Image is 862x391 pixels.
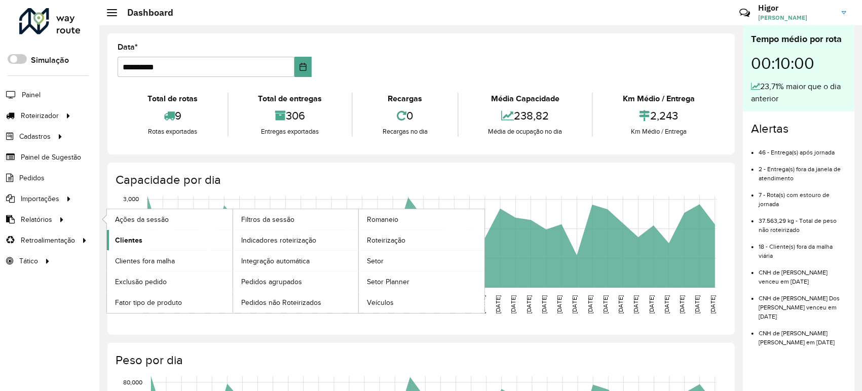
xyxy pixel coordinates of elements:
text: [DATE] [510,295,516,314]
span: Pedidos [19,173,45,183]
text: [DATE] [694,295,701,314]
text: [DATE] [387,295,394,314]
text: [DATE] [602,295,609,314]
text: [DATE] [311,295,317,314]
span: Romaneio [367,214,398,225]
span: Filtros da sessão [241,214,294,225]
text: [DATE] [464,295,471,314]
div: 238,82 [461,105,590,127]
a: Exclusão pedido [107,271,233,292]
span: [PERSON_NAME] [758,13,834,22]
li: CNH de [PERSON_NAME] venceu em [DATE] [759,260,846,286]
text: 80,000 [123,379,142,385]
h4: Capacidade por dia [116,173,725,187]
div: 9 [120,105,225,127]
span: Integração automática [241,256,310,266]
div: Total de entregas [231,93,350,105]
span: Cadastros [19,131,51,142]
text: [DATE] [173,295,179,314]
a: Romaneio [359,209,484,229]
div: Total de rotas [120,93,225,105]
div: Recargas no dia [355,127,455,137]
span: Ações da sessão [115,214,169,225]
text: [DATE] [157,295,164,314]
li: 7 - Rota(s) com estouro de jornada [759,183,846,209]
a: Veículos [359,292,484,312]
span: Veículos [367,297,394,308]
text: [DATE] [433,295,440,314]
text: [DATE] [495,295,501,314]
text: [DATE] [587,295,593,314]
li: 18 - Cliente(s) fora da malha viária [759,234,846,260]
span: Fator tipo de produto [115,297,182,308]
span: Pedidos agrupados [241,277,302,287]
a: Clientes fora malha [107,251,233,271]
span: Roteirização [367,235,405,246]
text: [DATE] [572,295,578,314]
span: Indicadores roteirização [241,235,316,246]
text: [DATE] [342,295,348,314]
div: 306 [231,105,350,127]
text: [DATE] [663,295,670,314]
a: Integração automática [233,251,359,271]
h4: Peso por dia [116,353,725,368]
a: Roteirização [359,230,484,250]
a: Ações da sessão [107,209,233,229]
a: Pedidos agrupados [233,271,359,292]
div: 00:10:00 [751,46,846,81]
text: [DATE] [526,295,532,314]
button: Choose Date [294,57,312,77]
h3: Higor [758,3,834,13]
text: [DATE] [295,295,302,314]
div: Média Capacidade [461,93,590,105]
a: Setor Planner [359,271,484,292]
text: [DATE] [709,295,716,314]
span: Painel de Sugestão [21,152,81,163]
h2: Dashboard [117,7,173,18]
a: Filtros da sessão [233,209,359,229]
label: Data [118,41,138,53]
span: Tático [19,256,38,266]
span: Pedidos não Roteirizados [241,297,321,308]
a: Indicadores roteirização [233,230,359,250]
li: 37.563,29 kg - Total de peso não roteirizado [759,209,846,234]
text: [DATE] [218,295,225,314]
text: [DATE] [541,295,547,314]
text: [DATE] [372,295,379,314]
text: [DATE] [403,295,409,314]
div: Recargas [355,93,455,105]
text: [DATE] [280,295,286,314]
text: [DATE] [234,295,241,314]
span: Painel [22,90,41,100]
text: [DATE] [265,295,271,314]
div: 2,243 [595,105,722,127]
div: Rotas exportadas [120,127,225,137]
text: [DATE] [633,295,640,314]
text: [DATE] [326,295,332,314]
div: Km Médio / Entrega [595,93,722,105]
a: Contato Rápido [734,2,756,24]
div: 23,71% maior que o dia anterior [751,81,846,105]
a: Fator tipo de produto [107,292,233,312]
span: Importações [21,193,59,204]
a: Clientes [107,230,233,250]
div: Média de ocupação no dia [461,127,590,137]
text: [DATE] [203,295,210,314]
span: Clientes [115,235,142,246]
text: [DATE] [142,295,148,314]
span: Setor Planner [367,277,409,287]
span: Setor [367,256,384,266]
h4: Alertas [751,122,846,136]
div: 0 [355,105,455,127]
a: Setor [359,251,484,271]
li: CNH de [PERSON_NAME] [PERSON_NAME] em [DATE] [759,321,846,347]
text: 3,000 [123,196,139,203]
span: Retroalimentação [21,235,75,246]
text: [DATE] [479,295,486,314]
span: Relatórios [21,214,52,225]
li: 46 - Entrega(s) após jornada [759,140,846,157]
span: Exclusão pedido [115,277,167,287]
div: Tempo médio por rota [751,32,846,46]
text: [DATE] [617,295,624,314]
text: [DATE] [448,295,455,314]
